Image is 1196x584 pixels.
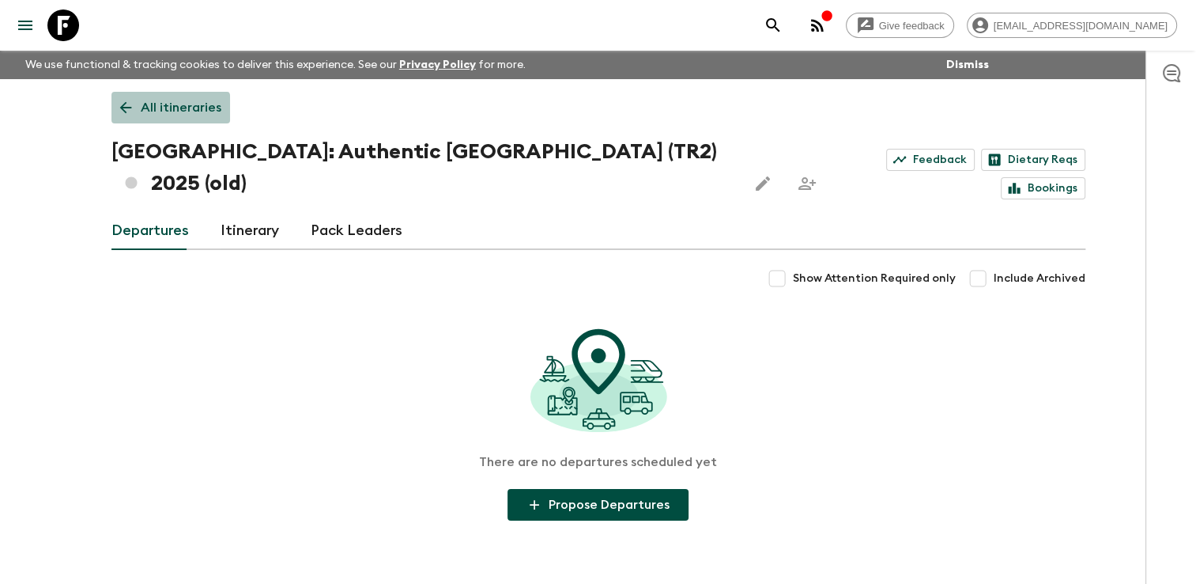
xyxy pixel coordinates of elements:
[981,149,1085,171] a: Dietary Reqs
[967,13,1177,38] div: [EMAIL_ADDRESS][DOMAIN_NAME]
[994,271,1085,286] span: Include Archived
[311,212,402,250] a: Pack Leaders
[846,13,954,38] a: Give feedback
[111,136,735,199] h1: [GEOGRAPHIC_DATA]: Authentic [GEOGRAPHIC_DATA] (TR2) 2025 (old)
[221,212,279,250] a: Itinerary
[479,454,717,470] p: There are no departures scheduled yet
[19,51,532,79] p: We use functional & tracking cookies to deliver this experience. See our for more.
[870,20,953,32] span: Give feedback
[1001,177,1085,199] a: Bookings
[747,168,779,199] button: Edit this itinerary
[111,212,189,250] a: Departures
[757,9,789,41] button: search adventures
[793,271,956,286] span: Show Attention Required only
[399,59,476,70] a: Privacy Policy
[942,54,993,76] button: Dismiss
[985,20,1176,32] span: [EMAIL_ADDRESS][DOMAIN_NAME]
[791,168,823,199] span: Share this itinerary
[507,489,689,521] button: Propose Departures
[9,9,41,41] button: menu
[886,149,975,171] a: Feedback
[141,98,221,117] p: All itineraries
[111,92,230,123] a: All itineraries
